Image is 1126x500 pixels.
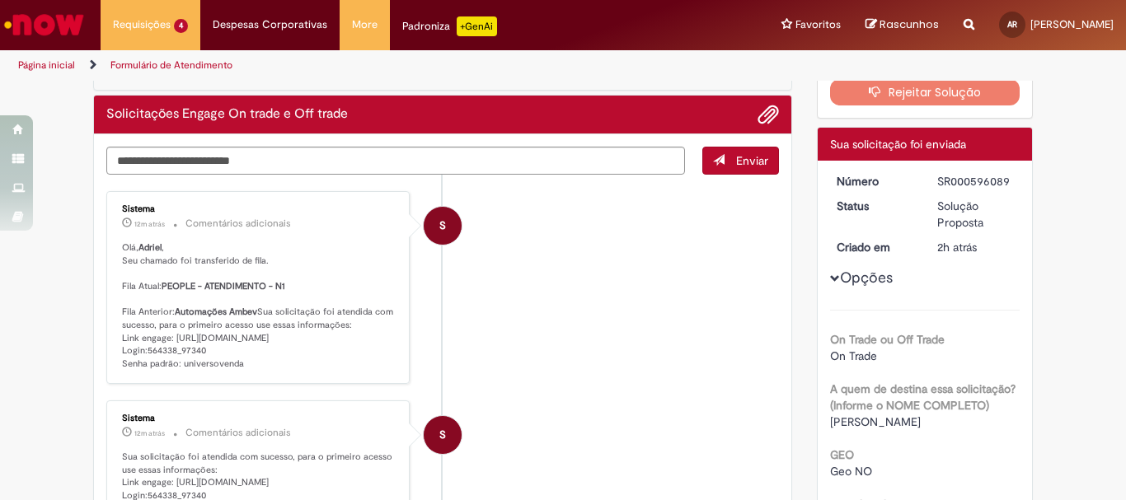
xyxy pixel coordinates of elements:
[134,219,165,229] span: 12m atrás
[352,16,378,33] span: More
[736,153,768,168] span: Enviar
[185,217,291,231] small: Comentários adicionais
[106,107,348,122] h2: Solicitações Engage On trade e Off trade Histórico de tíquete
[937,240,977,255] span: 2h atrás
[110,58,232,72] a: Formulário de Atendimento
[1007,19,1017,30] span: AR
[185,426,291,440] small: Comentários adicionais
[122,204,396,214] div: Sistema
[12,50,739,81] ul: Trilhas de página
[174,19,188,33] span: 4
[937,173,1014,189] div: SR000596089
[702,147,779,175] button: Enviar
[18,58,75,72] a: Página inicial
[824,198,926,214] dt: Status
[830,332,945,347] b: On Trade ou Off Trade
[424,416,462,454] div: System
[830,464,872,479] span: Geo NO
[122,241,396,371] p: Olá, , Seu chamado foi transferido de fila. Fila Atual: Fila Anterior: Sua solicitação foi atendi...
[830,137,966,152] span: Sua solicitação foi enviada
[175,306,257,318] b: Automações Ambev
[122,414,396,423] div: Sistema
[439,206,446,245] span: S
[134,428,165,438] time: 01/10/2025 11:03:49
[880,16,939,32] span: Rascunhos
[824,173,926,189] dt: Número
[457,16,497,36] p: +GenAi
[758,104,779,125] button: Adicionar anexos
[795,16,841,33] span: Favoritos
[866,17,939,33] a: Rascunhos
[937,240,977,255] time: 01/10/2025 09:06:10
[138,241,162,254] b: Adriel
[830,79,1020,105] button: Rejeitar Solução
[830,447,854,462] b: GEO
[830,381,1016,413] b: A quem de destina essa solicitação? (Informe o NOME COMPLETO)
[134,219,165,229] time: 01/10/2025 11:03:49
[1030,17,1114,31] span: [PERSON_NAME]
[830,414,921,429] span: [PERSON_NAME]
[402,16,497,36] div: Padroniza
[439,415,446,455] span: S
[162,280,285,292] b: PEOPLE - ATENDIMENTO - N1
[113,16,171,33] span: Requisições
[937,198,1014,231] div: Solução Proposta
[937,239,1014,255] div: 01/10/2025 09:06:10
[830,348,877,363] span: On Trade
[134,428,165,438] span: 12m atrás
[824,239,926,255] dt: Criado em
[424,207,462,245] div: System
[2,8,87,41] img: ServiceNow
[106,147,685,175] textarea: Digite sua mensagem aqui...
[213,16,327,33] span: Despesas Corporativas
